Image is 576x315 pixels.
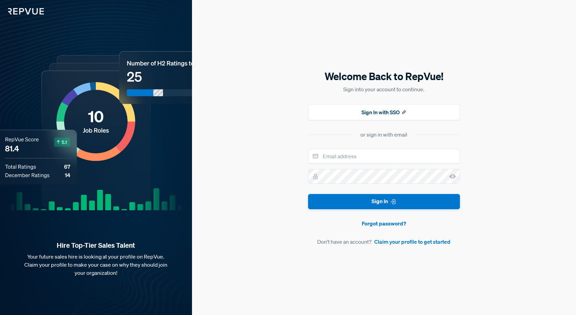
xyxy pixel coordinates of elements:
[308,85,460,93] p: Sign into your account to continue.
[308,238,460,246] article: Don't have an account?
[308,104,460,120] button: Sign In with SSO
[360,130,407,139] div: or sign in with email
[308,194,460,209] button: Sign In
[11,241,181,250] strong: Hire Top-Tier Sales Talent
[308,219,460,227] a: Forgot password?
[11,252,181,277] p: Your future sales hire is looking at your profile on RepVue. Claim your profile to make your case...
[308,149,460,164] input: Email address
[308,69,460,83] h5: Welcome Back to RepVue!
[374,238,450,246] a: Claim your profile to get started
